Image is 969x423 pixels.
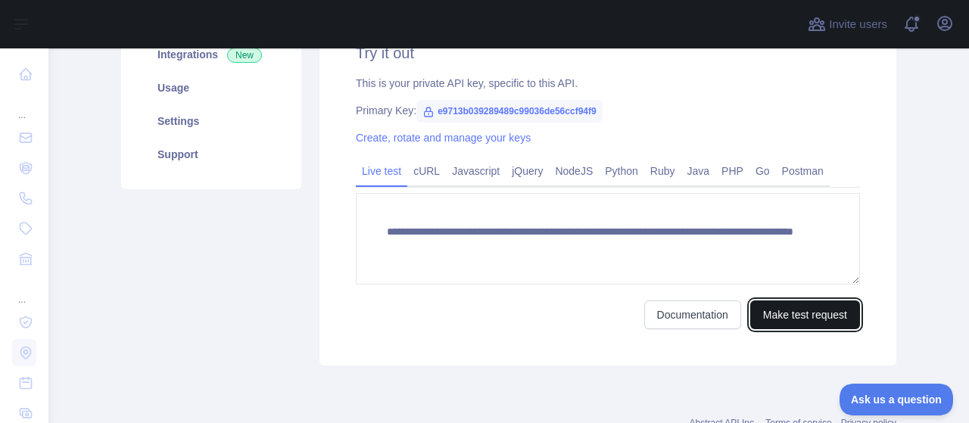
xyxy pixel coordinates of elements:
[139,38,283,71] a: Integrations New
[12,275,36,306] div: ...
[749,159,776,183] a: Go
[599,159,644,183] a: Python
[139,138,283,171] a: Support
[644,300,741,329] a: Documentation
[356,132,531,144] a: Create, rotate and manage your keys
[356,103,860,118] div: Primary Key:
[681,159,716,183] a: Java
[506,159,549,183] a: jQuery
[139,71,283,104] a: Usage
[750,300,860,329] button: Make test request
[829,16,887,33] span: Invite users
[776,159,830,183] a: Postman
[356,159,407,183] a: Live test
[416,100,603,123] span: e9713b039289489c99036de56ccf94f9
[356,42,860,64] h2: Try it out
[12,91,36,121] div: ...
[446,159,506,183] a: Javascript
[644,159,681,183] a: Ruby
[139,104,283,138] a: Settings
[840,384,954,415] iframe: Toggle Customer Support
[715,159,749,183] a: PHP
[549,159,599,183] a: NodeJS
[227,48,262,63] span: New
[407,159,446,183] a: cURL
[805,12,890,36] button: Invite users
[356,76,860,91] div: This is your private API key, specific to this API.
